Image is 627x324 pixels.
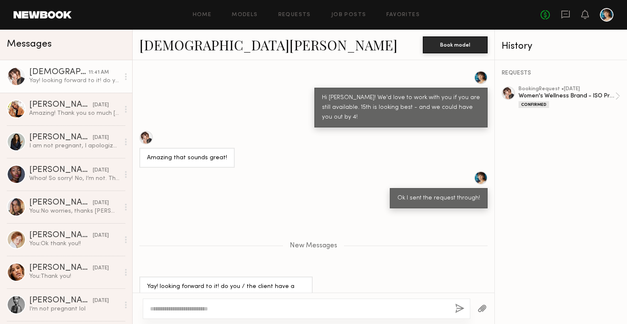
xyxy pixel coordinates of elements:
div: I am not pregnant, I apologize for missing that major detail! [29,142,119,150]
div: Women's Wellness Brand - ISO Pregnant Model [519,92,615,100]
div: [PERSON_NAME] [29,199,93,207]
a: Home [193,12,212,18]
div: 11:41 AM [89,69,109,77]
div: You: Thank you! [29,272,119,280]
span: New Messages [290,242,337,249]
div: History [502,42,620,51]
div: Amazing! Thank you so much [PERSON_NAME]!I’m also leaving my Instagram handle as well just in cas... [29,109,119,117]
button: Book model [423,36,488,53]
div: Confirmed [519,101,549,108]
a: Favorites [386,12,420,18]
div: Hi [PERSON_NAME]! We'd love to work with you if you are still available. 15th is looking best - a... [322,93,480,122]
div: [PERSON_NAME] [29,101,93,109]
div: [DEMOGRAPHIC_DATA][PERSON_NAME] [29,68,89,77]
div: [DATE] [93,232,109,240]
a: Job Posts [331,12,366,18]
div: Ok I sent the request through! [397,194,480,203]
a: bookingRequest •[DATE]Women's Wellness Brand - ISO Pregnant ModelConfirmed [519,86,620,108]
a: Requests [278,12,311,18]
span: Messages [7,39,52,49]
a: Book model [423,41,488,48]
div: You: Ok thank you!! [29,240,119,248]
div: [DATE] [93,134,109,142]
div: [DATE] [93,199,109,207]
div: [DATE] [93,166,109,174]
div: Amazing that sounds great! [147,153,227,163]
div: You: No worries, thanks [PERSON_NAME]! [29,207,119,215]
div: Yay! looking forward to it! do you / the client have a nail inspo/ preference? [147,282,305,302]
div: [PERSON_NAME] [29,296,93,305]
div: [DATE] [93,297,109,305]
div: Yay! looking forward to it! do you / the client have a nail inspo/ preference? [29,77,119,85]
div: I’m not pregnant lol [29,305,119,313]
div: [DATE] [93,264,109,272]
div: [PERSON_NAME] [29,264,93,272]
a: Models [232,12,258,18]
div: [DATE] [93,101,109,109]
a: [DEMOGRAPHIC_DATA][PERSON_NAME] [139,36,397,54]
div: [PERSON_NAME] [29,231,93,240]
div: REQUESTS [502,70,620,76]
div: [PERSON_NAME] [29,133,93,142]
div: [PERSON_NAME] [29,166,93,174]
div: Whoa! So sorry! No, I’m not. Thank you for reaching out. Good luck on the project 🙏🏾 [29,174,119,183]
div: booking Request • [DATE] [519,86,615,92]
